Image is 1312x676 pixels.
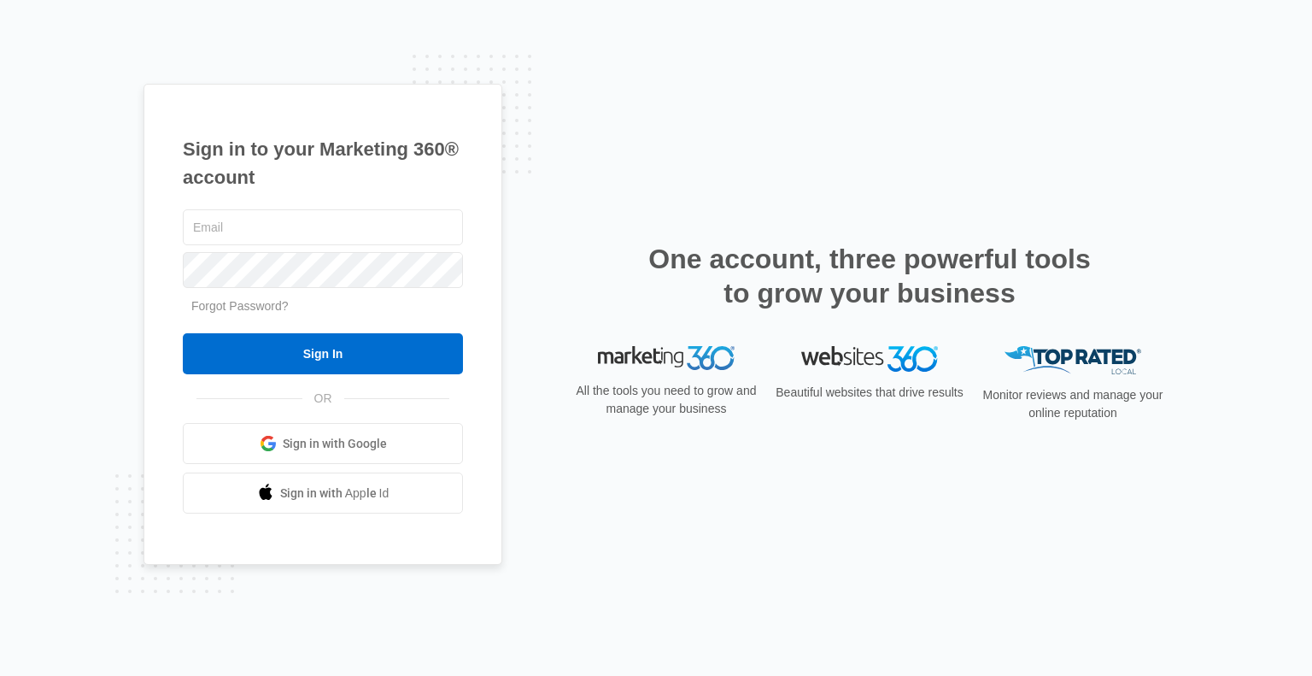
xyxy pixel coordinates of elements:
[183,209,463,245] input: Email
[183,135,463,191] h1: Sign in to your Marketing 360® account
[977,386,1168,422] p: Monitor reviews and manage your online reputation
[183,473,463,514] a: Sign in with Apple Id
[302,390,344,408] span: OR
[774,384,965,402] p: Beautiful websites that drive results
[183,333,463,374] input: Sign In
[801,346,938,371] img: Websites 360
[643,242,1096,310] h2: One account, three powerful tools to grow your business
[280,485,389,503] span: Sign in with Apple Id
[1004,346,1141,374] img: Top Rated Local
[191,299,289,313] a: Forgot Password?
[183,423,463,464] a: Sign in with Google
[598,346,735,370] img: Marketing 360
[571,382,762,418] p: All the tools you need to grow and manage your business
[283,435,387,453] span: Sign in with Google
